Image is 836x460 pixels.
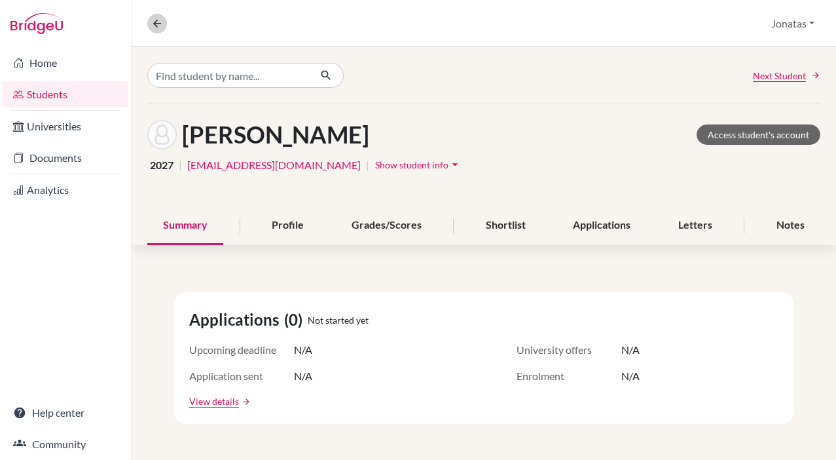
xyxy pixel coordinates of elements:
[557,206,646,245] div: Applications
[517,342,621,358] span: University offers
[3,113,128,140] a: Universities
[189,394,239,408] a: View details
[294,342,312,358] span: N/A
[179,157,182,173] span: |
[182,121,369,149] h1: [PERSON_NAME]
[375,159,448,170] span: Show student info
[753,69,820,83] a: Next Student
[366,157,369,173] span: |
[189,368,294,384] span: Application sent
[294,368,312,384] span: N/A
[697,125,820,145] a: Access student's account
[239,397,251,406] a: arrow_forward
[3,145,128,171] a: Documents
[336,206,437,245] div: Grades/Scores
[3,81,128,107] a: Students
[10,13,63,34] img: Bridge-U
[3,50,128,76] a: Home
[448,158,462,171] i: arrow_drop_down
[147,206,223,245] div: Summary
[189,308,284,332] span: Applications
[189,342,294,358] span: Upcoming deadline
[621,342,640,358] span: N/A
[256,206,319,245] div: Profile
[3,431,128,457] a: Community
[3,177,128,203] a: Analytics
[284,308,308,332] span: (0)
[187,157,361,173] a: [EMAIL_ADDRESS][DOMAIN_NAME]
[761,206,820,245] div: Notes
[374,155,462,175] button: Show student infoarrow_drop_down
[621,368,640,384] span: N/A
[765,11,820,36] button: Jonatas
[147,120,177,149] img: Keitatsu Asami's avatar
[308,313,369,327] span: Not started yet
[753,69,806,83] span: Next Student
[517,368,621,384] span: Enrolment
[147,63,310,88] input: Find student by name...
[150,157,173,173] span: 2027
[663,206,728,245] div: Letters
[470,206,541,245] div: Shortlist
[3,400,128,426] a: Help center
